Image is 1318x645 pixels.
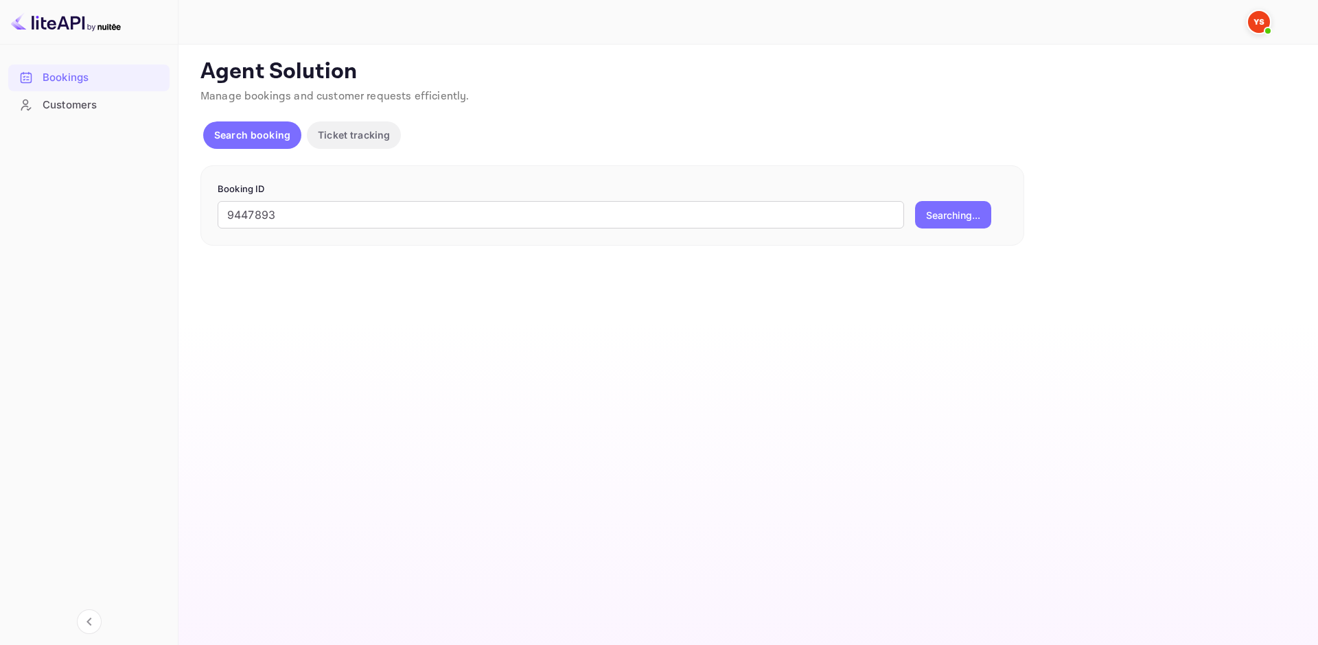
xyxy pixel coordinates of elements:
input: Enter Booking ID (e.g., 63782194) [218,201,904,228]
a: Customers [8,92,170,117]
img: LiteAPI logo [11,11,121,33]
a: Bookings [8,64,170,90]
div: Customers [43,97,163,113]
p: Booking ID [218,183,1007,196]
p: Search booking [214,128,290,142]
img: Yandex Support [1248,11,1270,33]
div: Bookings [43,70,163,86]
button: Searching... [915,201,991,228]
p: Agent Solution [200,58,1293,86]
span: Manage bookings and customer requests efficiently. [200,89,470,104]
button: Collapse navigation [77,609,102,634]
p: Ticket tracking [318,128,390,142]
div: Customers [8,92,170,119]
div: Bookings [8,64,170,91]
